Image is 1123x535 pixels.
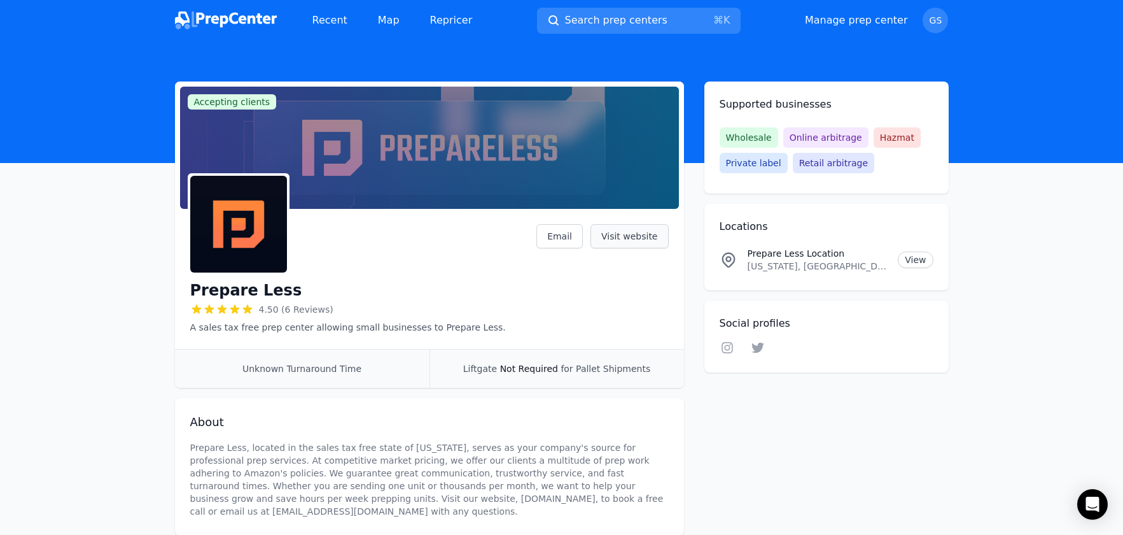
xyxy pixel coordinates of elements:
span: for Pallet Shipments [561,364,650,374]
span: Liftgate [463,364,497,374]
span: GS [930,16,942,25]
p: Prepare Less, located in the sales tax free state of [US_STATE], serves as your company's source ... [190,441,669,518]
kbd: K [723,14,730,26]
a: Email [536,224,583,248]
a: Recent [302,8,358,33]
a: Manage prep center [805,13,908,28]
h2: About [190,413,669,431]
h2: Supported businesses [720,97,933,112]
p: A sales tax free prep center allowing small businesses to Prepare Less. [190,321,506,334]
kbd: ⌘ [713,14,723,26]
a: View [898,252,933,268]
span: Accepting clients [188,94,277,110]
span: Not Required [500,364,558,374]
span: Online arbitrage [783,127,868,148]
button: Search prep centers⌘K [537,8,741,34]
a: Visit website [590,224,669,248]
div: Open Intercom Messenger [1077,489,1108,520]
h1: Prepare Less [190,280,302,301]
h2: Social profiles [720,316,933,331]
span: Private label [720,153,788,173]
p: Prepare Less Location [748,247,888,260]
p: [US_STATE], [GEOGRAPHIC_DATA] [748,260,888,273]
a: Repricer [420,8,483,33]
h2: Locations [720,219,933,234]
span: Hazmat [874,127,921,148]
span: Search prep centers [565,13,667,28]
span: 4.50 (6 Reviews) [259,303,333,316]
button: GS [923,8,948,33]
a: Map [368,8,410,33]
span: Unknown Turnaround Time [242,364,361,374]
span: Wholesale [720,127,778,148]
img: Prepare Less [190,176,287,273]
span: Retail arbitrage [793,153,874,173]
img: PrepCenter [175,11,277,29]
